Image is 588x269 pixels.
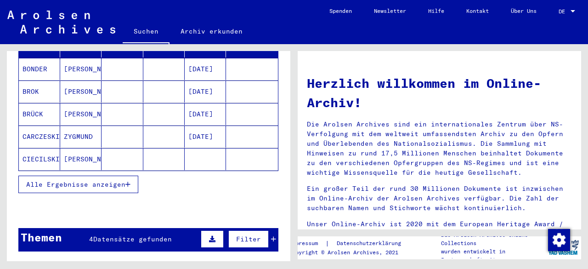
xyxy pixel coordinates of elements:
[185,80,226,103] mat-cell: [DATE]
[93,235,172,243] span: Datensätze gefunden
[289,239,412,248] div: |
[289,239,325,248] a: Impressum
[307,120,572,177] p: Die Arolsen Archives sind ein internationales Zentrum über NS-Verfolgung mit dem weltweit umfasse...
[19,103,60,125] mat-cell: BRÜCK
[289,248,412,257] p: Copyright © Arolsen Archives, 2021
[21,229,62,246] div: Themen
[60,148,102,170] mat-cell: [PERSON_NAME]
[89,235,93,243] span: 4
[26,180,125,189] span: Alle Ergebnisse anzeigen
[185,58,226,80] mat-cell: [DATE]
[19,148,60,170] mat-cell: CIECILSKI
[548,229,570,251] img: Zustimmung ändern
[19,58,60,80] mat-cell: BONDER
[441,231,546,247] p: Die Arolsen Archives Online-Collections
[60,80,102,103] mat-cell: [PERSON_NAME]
[60,126,102,148] mat-cell: ZYGMUND
[19,126,60,148] mat-cell: CARCZESKI
[548,229,570,251] div: Zustimmung ändern
[60,103,102,125] mat-cell: [PERSON_NAME]
[441,247,546,264] p: wurden entwickelt in Partnerschaft mit
[185,126,226,148] mat-cell: [DATE]
[307,184,572,213] p: Ein großer Teil der rund 30 Millionen Dokumente ist inzwischen im Online-Archiv der Arolsen Archi...
[18,176,138,193] button: Alle Ergebnisse anzeigen
[185,103,226,125] mat-cell: [DATE]
[19,80,60,103] mat-cell: BROK
[60,58,102,80] mat-cell: [PERSON_NAME]
[228,230,269,248] button: Filter
[7,11,115,34] img: Arolsen_neg.svg
[236,235,261,243] span: Filter
[329,239,412,248] a: Datenschutzerklärung
[546,236,581,259] img: yv_logo.png
[123,20,170,44] a: Suchen
[559,8,569,15] span: DE
[307,219,572,248] p: Unser Online-Archiv ist 2020 mit dem European Heritage Award / Europa Nostra Award 2020 ausgezeic...
[170,20,254,42] a: Archiv erkunden
[307,74,572,112] h1: Herzlich willkommen im Online-Archiv!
